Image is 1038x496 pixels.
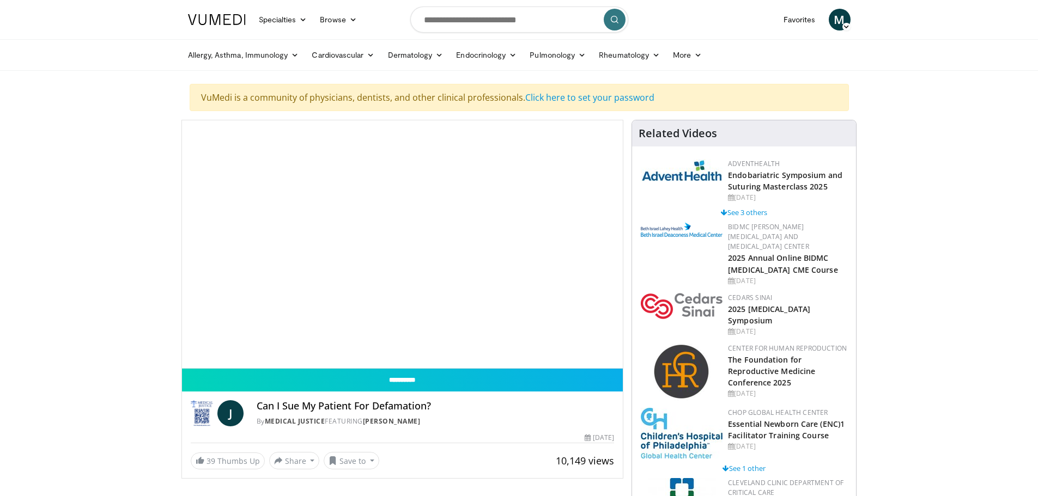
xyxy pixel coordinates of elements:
a: CHOP Global Health Center [728,408,828,417]
a: The Foundation for Reproductive Medicine Conference 2025 [728,354,815,388]
a: Medical Justice [265,417,325,426]
a: [PERSON_NAME] [363,417,421,426]
div: VuMedi is a community of physicians, dentists, and other clinical professionals. [190,84,849,111]
a: BIDMC [PERSON_NAME][MEDICAL_DATA] and [MEDICAL_DATA] Center [728,222,809,251]
a: Browse [313,9,363,30]
a: AdventHealth [728,159,780,168]
div: [DATE] [585,433,614,443]
a: Center for Human Reproduction [728,344,847,353]
a: Allergy, Asthma, Immunology [181,44,306,66]
a: Rheumatology [592,44,666,66]
div: [DATE] [728,276,847,286]
a: Cardiovascular [305,44,381,66]
img: c96b19ec-a48b-46a9-9095-935f19585444.png.150x105_q85_autocrop_double_scale_upscale_version-0.2.png [641,223,723,237]
div: [DATE] [728,442,847,451]
a: Endocrinology [450,44,523,66]
h4: Related Videos [639,127,717,140]
button: Save to [324,452,379,469]
a: 2025 Annual Online BIDMC [MEDICAL_DATA] CME Course [728,253,838,274]
a: Specialties [252,9,314,30]
a: 39 Thumbs Up [191,452,265,469]
div: [DATE] [728,389,847,399]
img: 7e905080-f4a2-4088-8787-33ce2bef9ada.png.150x105_q85_autocrop_double_scale_upscale_version-0.2.png [641,293,723,319]
a: Dermatology [381,44,450,66]
img: 5c3c682d-da39-4b33-93a5-b3fb6ba9580b.jpg.150x105_q85_autocrop_double_scale_upscale_version-0.2.jpg [641,159,723,181]
img: 8fbf8b72-0f77-40e1-90f4-9648163fd298.jpg.150x105_q85_autocrop_double_scale_upscale_version-0.2.jpg [641,408,723,458]
a: See 3 others [721,207,767,217]
button: Share [269,452,320,469]
a: Cedars Sinai [728,293,772,302]
a: Essential Newborn Care (ENC)1 Facilitator Training Course [728,419,845,440]
input: Search topics, interventions [410,7,628,33]
video-js: Video Player [182,120,623,369]
a: See 1 other [723,463,766,473]
a: Favorites [777,9,822,30]
a: More [666,44,708,66]
a: Endobariatric Symposium and Suturing Masterclass 2025 [728,170,842,192]
img: Medical Justice [191,400,213,426]
span: 10,149 views [556,454,614,467]
h4: Can I Sue My Patient For Defamation? [257,400,615,412]
a: Pulmonology [523,44,592,66]
a: J [217,400,244,426]
a: M [829,9,851,30]
img: VuMedi Logo [188,14,246,25]
div: By FEATURING [257,417,615,426]
img: c058e059-5986-4522-8e32-16b7599f4943.png.150x105_q85_autocrop_double_scale_upscale_version-0.2.png [653,344,711,401]
div: [DATE] [728,193,847,203]
span: 39 [207,456,215,466]
a: Click here to set your password [525,91,654,103]
a: 2025 [MEDICAL_DATA] Symposium [728,304,810,326]
div: [DATE] [728,327,847,336]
